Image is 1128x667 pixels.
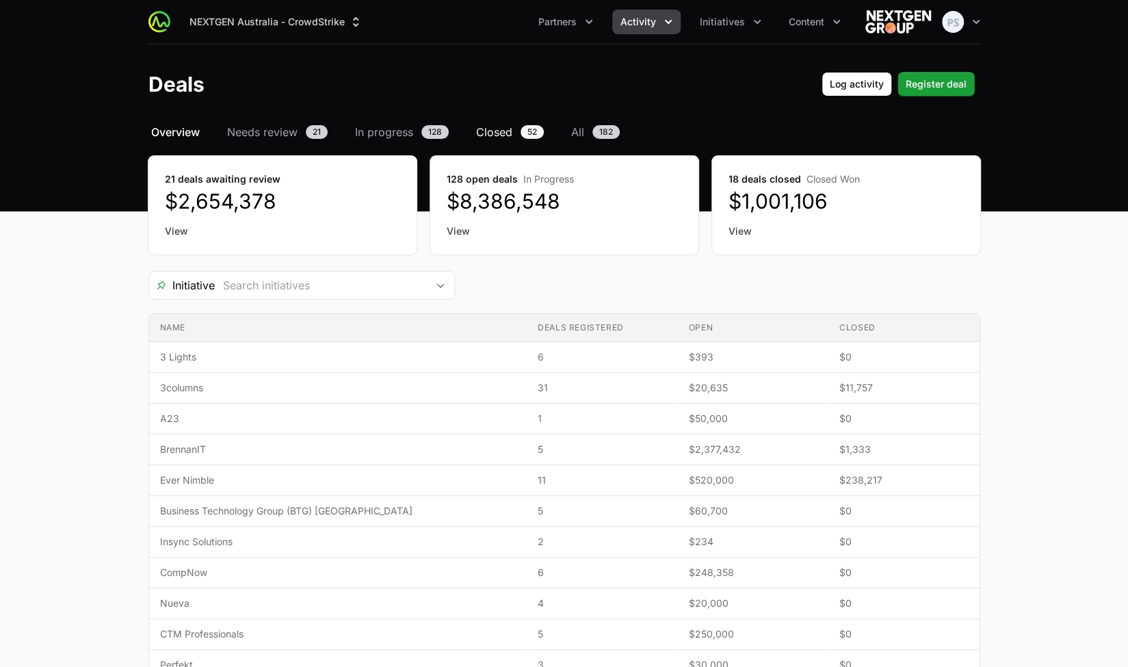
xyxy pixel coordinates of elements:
[689,535,817,549] span: $234
[306,125,328,139] span: 21
[148,72,205,96] h1: Deals
[839,350,969,364] span: $0
[839,627,969,641] span: $0
[160,412,516,426] span: A23
[729,189,964,213] dd: $1,001,106
[839,381,969,395] span: $11,757
[521,125,544,139] span: 52
[839,504,969,518] span: $0
[839,597,969,610] span: $0
[789,15,824,29] span: Content
[538,443,666,456] span: 5
[447,224,682,238] a: View
[568,124,622,140] a: All182
[538,597,666,610] span: 4
[700,15,745,29] span: Initiatives
[692,10,770,34] div: Initiatives menu
[689,566,817,579] span: $248,358
[689,473,817,487] span: $520,000
[538,412,666,426] span: 1
[592,125,620,139] span: 182
[538,566,666,579] span: 6
[538,504,666,518] span: 5
[427,272,454,299] div: Open
[160,566,516,579] span: CompNow
[148,11,170,33] img: ActivitySource
[612,10,681,34] div: Activity menu
[160,350,516,364] span: 3 Lights
[830,76,884,92] span: Log activity
[729,224,964,238] a: View
[160,504,516,518] span: Business Technology Group (BTG) [GEOGRAPHIC_DATA]
[447,172,682,186] dt: 128 open deals
[160,443,516,456] span: BrennanIT
[530,10,601,34] div: Partners menu
[897,72,975,96] button: Register deal
[160,627,516,641] span: CTM Professionals
[181,10,371,34] button: NEXTGEN Australia - CrowdStrike
[689,597,817,610] span: $20,000
[689,627,817,641] span: $250,000
[729,172,964,186] dt: 18 deals closed
[224,124,330,140] a: Needs review21
[165,189,400,213] dd: $2,654,378
[571,124,584,140] span: All
[828,314,980,342] th: Closed
[538,473,666,487] span: 11
[839,443,969,456] span: $1,333
[165,224,400,238] a: View
[355,124,413,140] span: In progress
[612,10,681,34] button: Activity
[160,597,516,610] span: Nueva
[822,72,892,96] button: Log activity
[530,10,601,34] button: Partners
[689,504,817,518] span: $60,700
[839,412,969,426] span: $0
[523,173,574,185] span: In Progress
[839,535,969,549] span: $0
[942,11,964,33] img: Peter Spillane
[151,124,200,140] span: Overview
[781,10,849,34] div: Content menu
[822,72,975,96] div: Primary actions
[781,10,849,34] button: Content
[538,535,666,549] span: 2
[181,10,371,34] div: Supplier switch menu
[692,10,770,34] button: Initiatives
[839,473,969,487] span: $238,217
[865,8,931,36] img: NEXTGEN Australia
[538,15,577,29] span: Partners
[527,314,677,342] th: Deals registered
[165,172,400,186] dt: 21 deals awaiting review
[689,381,817,395] span: $20,635
[689,443,817,456] span: $2,377,432
[352,124,451,140] a: In progress128
[689,412,817,426] span: $50,000
[473,124,547,140] a: Closed52
[170,10,849,34] div: Main navigation
[806,173,860,185] span: Closed Won
[160,473,516,487] span: Ever Nimble
[538,381,666,395] span: 31
[149,277,215,293] span: Initiative
[160,535,516,549] span: Insync Solutions
[678,314,828,342] th: Open
[148,124,202,140] a: Overview
[421,125,449,139] span: 128
[538,350,666,364] span: 6
[906,76,967,92] span: Register deal
[149,314,527,342] th: Name
[447,189,682,213] dd: $8,386,548
[215,272,427,299] input: Search initiatives
[839,566,969,579] span: $0
[538,627,666,641] span: 5
[620,15,656,29] span: Activity
[148,124,980,140] nav: Deals navigation
[160,381,516,395] span: 3columns
[689,350,817,364] span: $393
[476,124,512,140] span: Closed
[227,124,298,140] span: Needs review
